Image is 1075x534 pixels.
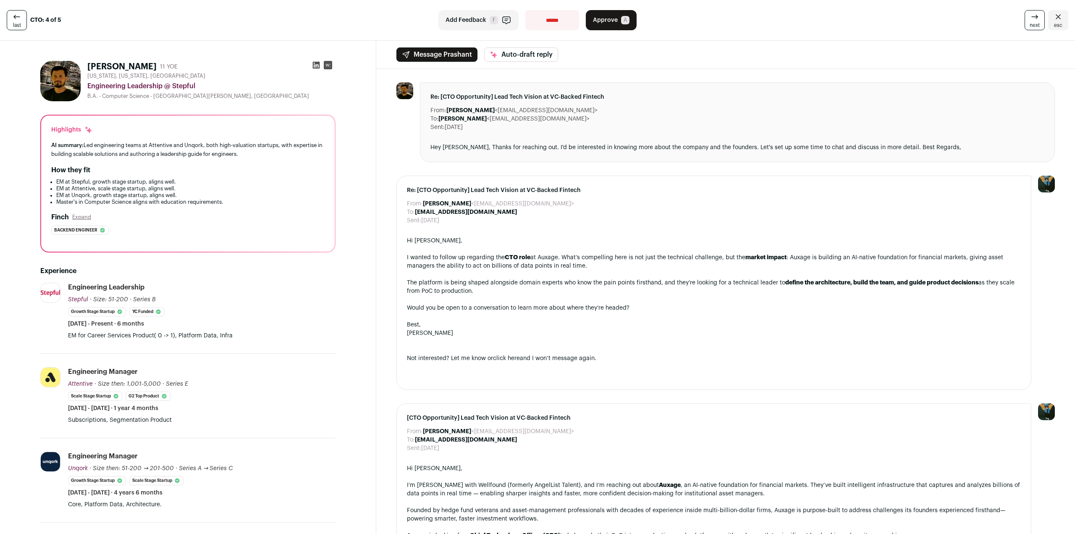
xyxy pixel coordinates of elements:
li: EM at Attentive, scale stage startup, aligns well. [56,185,325,192]
button: Add Feedback F [438,10,519,30]
dd: <[EMAIL_ADDRESS][DOMAIN_NAME]> [446,106,598,115]
span: AI summary: [51,142,84,148]
div: 11 YOE [160,63,178,71]
p: Subscriptions, Segmentation Product [68,416,336,424]
b: [PERSON_NAME] [446,108,495,113]
span: [DATE] - [DATE] · 1 year 4 months [68,404,158,413]
dt: Sent: [407,444,421,452]
b: [PERSON_NAME] [423,201,471,207]
a: last [7,10,27,30]
div: Engineering Leadership [68,283,144,292]
div: Hi [PERSON_NAME], [407,464,1021,473]
div: Not interested? Let me know or and I won’t message again. [407,354,1021,363]
p: Core, Platform Data, Architecture. [68,500,336,509]
h2: Finch [51,212,69,222]
span: last [13,22,21,29]
span: esc [1054,22,1062,29]
div: Led engineering teams at Attentive and Unqork, both high-valuation startups, with expertise in bu... [51,141,325,158]
p: EM for Career Services Product( 0 -> 1), Platform Data, Infra [68,331,336,340]
dd: [DATE] [445,123,463,132]
h2: How they fit [51,165,90,175]
span: · Size then: 51-200 → 201-500 [89,466,174,471]
img: 93daf02c0c45c0cb0d5a52ad4847f33b9c70a476c47a7f48744be4f9583aeafa.png [41,368,60,387]
img: b2f6f2c6d7726a98590dd07ccb3c4e2627cab6e2d38606999a939426bb4074f7.jpg [41,452,60,471]
div: Highlights [51,126,93,134]
dt: To: [430,115,438,123]
dd: <[EMAIL_ADDRESS][DOMAIN_NAME]> [423,427,574,436]
div: Best, [407,321,1021,329]
span: Unqork [68,466,88,471]
h2: Experience [40,266,336,276]
b: [EMAIL_ADDRESS][DOMAIN_NAME] [415,209,517,215]
div: Would you be open to a conversation to learn more about where they’re headed? [407,304,1021,312]
dt: From: [407,427,423,436]
span: · Size then: 1,001-5,000 [94,381,161,387]
li: Growth Stage Startup [68,307,126,316]
a: CTO role [505,255,530,260]
dt: Sent: [430,123,445,132]
span: [DATE] - [DATE] · 4 years 6 months [68,489,163,497]
li: G2 Top Product [126,392,170,401]
span: Re: [CTO Opportunity] Lead Tech Vision at VC-Backed Fintech [407,186,1021,195]
dd: <[EMAIL_ADDRESS][DOMAIN_NAME]> [438,115,590,123]
button: Approve A [586,10,637,30]
span: Series A → Series C [179,466,233,471]
a: click here [493,355,520,361]
dt: To: [407,208,415,216]
span: Re: [CTO Opportunity] Lead Tech Vision at VC-Backed Fintech [430,93,1044,101]
div: Hey [PERSON_NAME], Thanks for reaching out. I'd be interested in knowing more about the company a... [430,143,1044,152]
span: F [490,16,498,24]
li: Growth Stage Startup [68,476,126,485]
li: Master's in Computer Science aligns with education requirements. [56,199,325,205]
span: · [163,380,164,388]
strong: define the architecture, build the team, and guide product decisions [785,280,978,286]
dt: To: [407,436,415,444]
div: Hi [PERSON_NAME], [407,237,1021,245]
span: Series B [133,297,156,303]
div: Founded by hedge fund veterans and asset-management professionals with decades of experience insi... [407,506,1021,523]
a: Close [1048,10,1068,30]
dd: <[EMAIL_ADDRESS][DOMAIN_NAME]> [423,200,574,208]
span: Backend engineer [54,226,97,234]
button: Message Prashant [396,47,477,62]
button: Auto-draft reply [484,47,558,62]
strong: market impact [745,255,787,260]
span: [DATE] - Present · 6 months [68,320,144,328]
b: [PERSON_NAME] [438,116,487,122]
dt: Sent: [407,216,421,225]
li: Scale Stage Startup [129,476,184,485]
span: [CTO Opportunity] Lead Tech Vision at VC-Backed Fintech [407,414,1021,422]
img: 0ac6cb0724d9808b1f430cab3b34792ecf008665f1c43b7e0b14341bffbb9cd0.jpg [396,82,413,99]
div: Engineering Leadership @ Stepful [87,81,336,91]
div: I wanted to follow up regarding the at Auxage. What’s compelling here is not just the technical c... [407,253,1021,270]
span: Series E [166,381,188,387]
h1: [PERSON_NAME] [87,61,157,73]
dt: From: [407,200,423,208]
div: B.A. - Computer Science - [GEOGRAPHIC_DATA][PERSON_NAME], [GEOGRAPHIC_DATA] [87,93,336,100]
span: A [621,16,629,24]
span: next [1030,22,1040,29]
div: Engineering Manager [68,367,138,376]
span: [US_STATE], [US_STATE], [GEOGRAPHIC_DATA] [87,73,205,79]
li: EM at Stepful, growth stage startup, aligns well. [56,179,325,185]
img: 49d903e5de74f8e93c0c6aed50b530dcb87724c4e0bcf237cf5fea170f97ed5b.png [41,290,60,296]
dd: [DATE] [421,216,439,225]
div: The platform is being shaped alongside domain experts who know the pain points firsthand, and the... [407,279,1021,295]
div: I’m [PERSON_NAME] with Wellfound (formerly AngelList Talent), and I’m reaching out about , an AI-... [407,481,1021,498]
a: next [1025,10,1045,30]
b: [PERSON_NAME] [423,429,471,434]
li: YC Funded [129,307,165,316]
strong: CTO: 4 of 5 [30,16,61,24]
dt: From: [430,106,446,115]
strong: Auxage [659,482,681,488]
img: 0ac6cb0724d9808b1f430cab3b34792ecf008665f1c43b7e0b14341bffbb9cd0.jpg [40,61,81,101]
span: · Size: 51-200 [90,297,128,303]
li: EM at Unqork, growth stage startup, aligns well. [56,192,325,199]
img: 12031951-medium_jpg [1038,403,1055,420]
img: 12031951-medium_jpg [1038,176,1055,192]
div: [PERSON_NAME] [407,329,1021,337]
dd: [DATE] [421,444,439,452]
b: [EMAIL_ADDRESS][DOMAIN_NAME] [415,437,517,443]
span: Attentive [68,381,93,387]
